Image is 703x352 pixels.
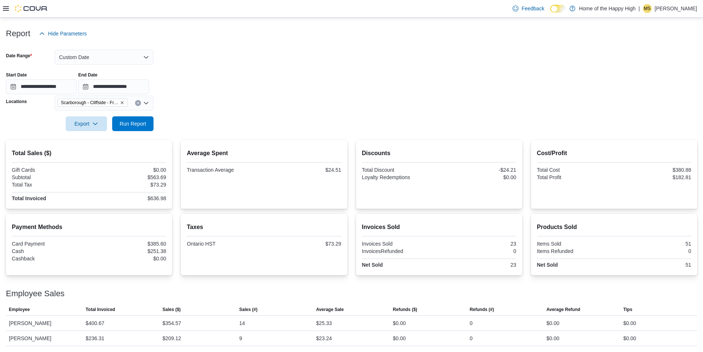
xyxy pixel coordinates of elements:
img: Cova [15,5,48,12]
span: Sales ($) [162,307,180,312]
input: Dark Mode [550,5,566,13]
span: Run Report [120,120,146,127]
div: $0.00 [547,319,559,328]
div: $0.00 [90,167,166,173]
button: Remove Scarborough - Cliffside - Friendly Stranger from selection in this group [120,100,124,105]
div: 0 [616,248,691,254]
h2: Total Sales ($) [12,149,166,158]
div: 0 [470,334,473,343]
div: $24.51 [265,167,341,173]
span: Refunds ($) [393,307,417,312]
div: $563.69 [90,174,166,180]
div: Ontario HST [187,241,262,247]
div: $354.57 [162,319,181,328]
div: Total Cost [537,167,613,173]
div: Subtotal [12,174,87,180]
span: Employee [9,307,30,312]
h2: Payment Methods [12,223,166,232]
label: Locations [6,99,27,105]
span: Scarborough - Cliffside - Friendly Stranger [61,99,118,106]
div: 23 [441,262,516,268]
div: $0.00 [441,174,516,180]
span: Feedback [521,5,544,12]
div: $25.33 [316,319,332,328]
div: 23 [441,241,516,247]
div: $0.00 [393,319,406,328]
button: Hide Parameters [36,26,90,41]
div: 14 [239,319,245,328]
div: $209.12 [162,334,181,343]
div: $0.00 [393,334,406,343]
span: Export [70,116,103,131]
h2: Products Sold [537,223,691,232]
div: 51 [616,241,691,247]
div: 9 [239,334,242,343]
span: Sales (#) [239,307,257,312]
a: Feedback [510,1,547,16]
strong: Net Sold [362,262,383,268]
h3: Report [6,29,30,38]
div: -$24.21 [441,167,516,173]
div: $182.81 [616,174,691,180]
span: MS [644,4,651,13]
div: Matthew Sanchez [643,4,652,13]
strong: Net Sold [537,262,558,268]
button: Open list of options [143,100,149,106]
span: Tips [623,307,632,312]
button: Run Report [112,116,154,131]
div: Total Discount [362,167,438,173]
div: Gift Cards [12,167,87,173]
div: $23.24 [316,334,332,343]
button: Export [66,116,107,131]
div: InvoicesRefunded [362,248,438,254]
div: $385.60 [90,241,166,247]
div: $0.00 [623,319,636,328]
div: Transaction Average [187,167,262,173]
div: $0.00 [90,256,166,262]
div: $236.31 [86,334,104,343]
h2: Invoices Sold [362,223,516,232]
div: Items Sold [537,241,613,247]
div: $73.29 [265,241,341,247]
span: Hide Parameters [48,30,87,37]
input: Press the down key to open a popover containing a calendar. [78,79,149,94]
div: Invoices Sold [362,241,438,247]
div: $636.98 [90,195,166,201]
div: $380.88 [616,167,691,173]
span: Average Refund [547,307,580,312]
div: 0 [441,248,516,254]
h2: Taxes [187,223,341,232]
label: Start Date [6,72,27,78]
div: Total Tax [12,182,87,188]
h2: Cost/Profit [537,149,691,158]
span: Average Sale [316,307,344,312]
div: $251.38 [90,248,166,254]
p: | [638,4,640,13]
div: 0 [470,319,473,328]
label: End Date [78,72,97,78]
input: Press the down key to open a popover containing a calendar. [6,79,77,94]
div: $0.00 [623,334,636,343]
button: Clear input [135,100,141,106]
div: $400.67 [86,319,104,328]
h2: Discounts [362,149,516,158]
label: Date Range [6,53,32,59]
strong: Total Invoiced [12,195,46,201]
p: Home of the Happy High [579,4,635,13]
div: [PERSON_NAME] [6,331,83,346]
h3: Employee Sales [6,289,65,298]
div: 51 [616,262,691,268]
div: Cashback [12,256,87,262]
span: Total Invoiced [86,307,115,312]
div: Total Profit [537,174,613,180]
div: Card Payment [12,241,87,247]
span: Refunds (#) [470,307,494,312]
p: [PERSON_NAME] [655,4,697,13]
div: Cash [12,248,87,254]
div: Items Refunded [537,248,613,254]
div: $73.29 [90,182,166,188]
div: $0.00 [547,334,559,343]
span: Scarborough - Cliffside - Friendly Stranger [58,99,128,107]
button: Custom Date [55,50,154,65]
